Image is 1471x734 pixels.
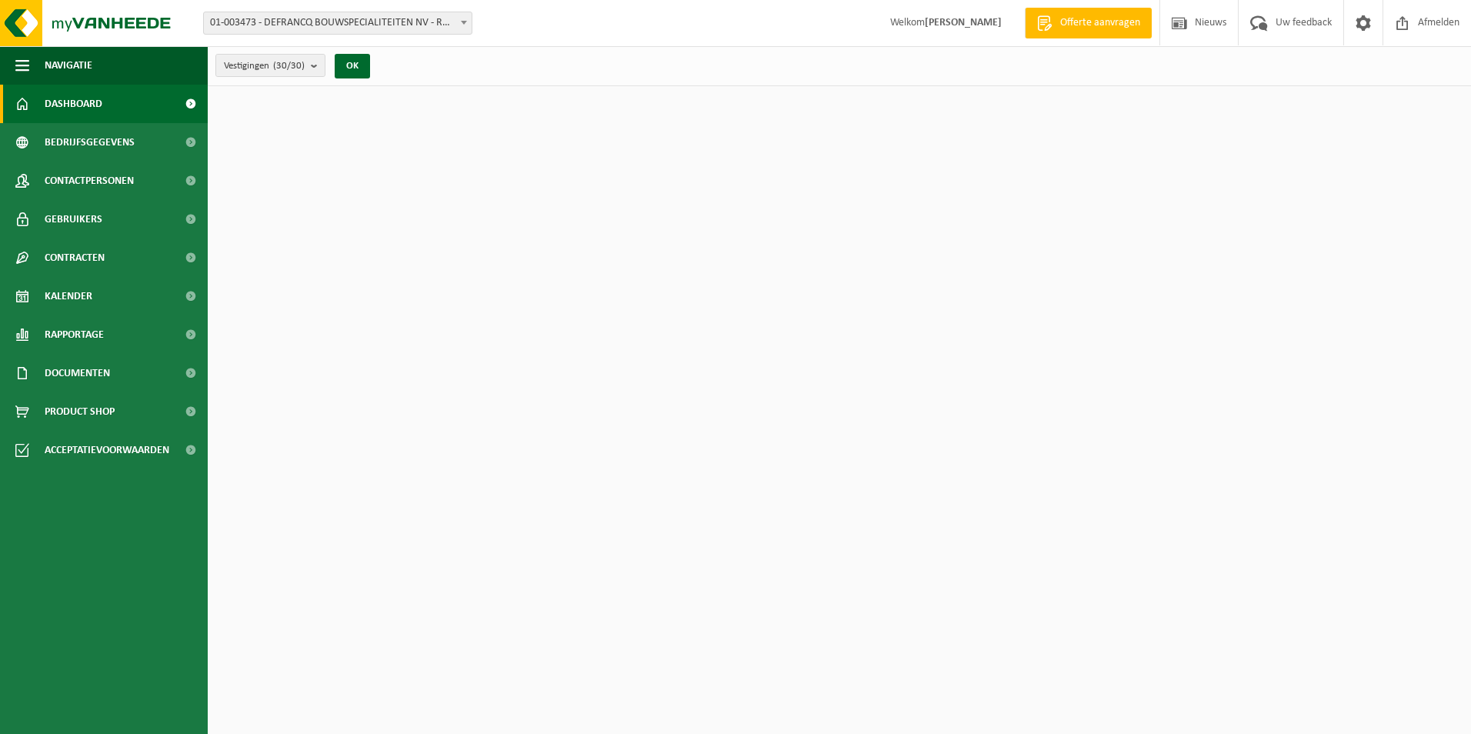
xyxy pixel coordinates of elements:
span: Gebruikers [45,200,102,239]
span: Documenten [45,354,110,392]
span: Contracten [45,239,105,277]
span: Product Shop [45,392,115,431]
a: Offerte aanvragen [1025,8,1152,38]
span: Navigatie [45,46,92,85]
span: Offerte aanvragen [1056,15,1144,31]
strong: [PERSON_NAME] [925,17,1002,28]
span: Rapportage [45,315,104,354]
span: Acceptatievoorwaarden [45,431,169,469]
button: OK [335,54,370,78]
count: (30/30) [273,61,305,71]
span: 01-003473 - DEFRANCQ BOUWSPECIALITEITEN NV - ROESELARE [203,12,472,35]
button: Vestigingen(30/30) [215,54,325,77]
span: Dashboard [45,85,102,123]
span: Contactpersonen [45,162,134,200]
span: Bedrijfsgegevens [45,123,135,162]
span: 01-003473 - DEFRANCQ BOUWSPECIALITEITEN NV - ROESELARE [204,12,472,34]
span: Kalender [45,277,92,315]
span: Vestigingen [224,55,305,78]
